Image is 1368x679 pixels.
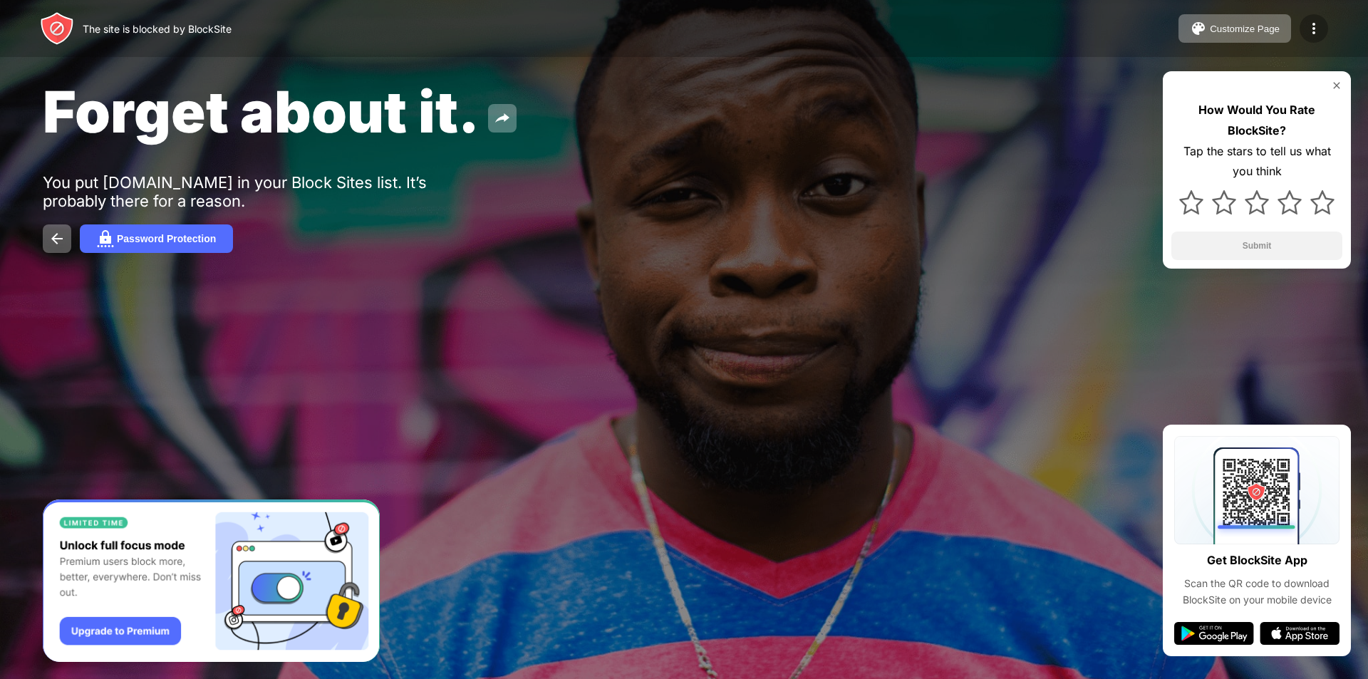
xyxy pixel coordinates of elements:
img: star.svg [1245,190,1269,214]
div: Get BlockSite App [1207,550,1307,571]
img: star.svg [1212,190,1236,214]
div: How Would You Rate BlockSite? [1171,100,1342,141]
iframe: Banner [43,499,380,663]
img: menu-icon.svg [1305,20,1322,37]
div: The site is blocked by BlockSite [83,23,232,35]
img: star.svg [1179,190,1203,214]
div: You put [DOMAIN_NAME] in your Block Sites list. It’s probably there for a reason. [43,173,483,210]
div: Customize Page [1210,24,1280,34]
img: header-logo.svg [40,11,74,46]
img: google-play.svg [1174,622,1254,645]
img: star.svg [1310,190,1335,214]
img: app-store.svg [1260,622,1339,645]
button: Submit [1171,232,1342,260]
img: back.svg [48,230,66,247]
div: Password Protection [117,233,216,244]
img: password.svg [97,230,114,247]
div: Tap the stars to tell us what you think [1171,141,1342,182]
img: pallet.svg [1190,20,1207,37]
img: share.svg [494,110,511,127]
button: Password Protection [80,224,233,253]
img: rate-us-close.svg [1331,80,1342,91]
img: qrcode.svg [1174,436,1339,544]
button: Customize Page [1178,14,1291,43]
img: star.svg [1278,190,1302,214]
span: Forget about it. [43,77,480,146]
div: Scan the QR code to download BlockSite on your mobile device [1174,576,1339,608]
